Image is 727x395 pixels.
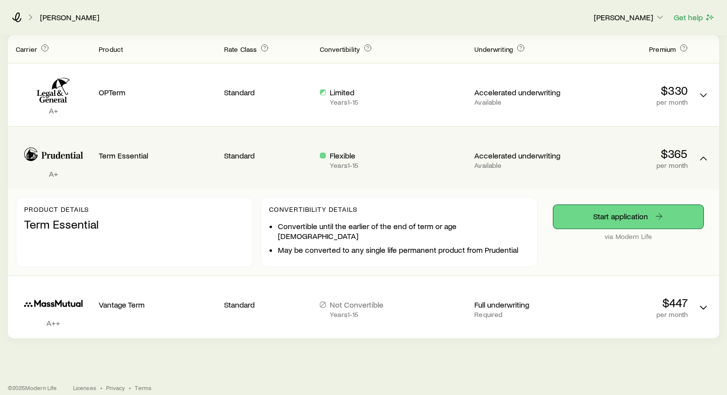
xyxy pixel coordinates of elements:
p: Accelerated underwriting [474,151,562,160]
p: Standard [224,300,312,310]
a: Licenses [73,384,96,392]
span: Convertibility [320,45,360,53]
span: Premium [649,45,676,53]
p: Available [474,161,562,169]
p: [PERSON_NAME] [594,12,665,22]
p: Years 1 - 15 [330,311,383,318]
p: A+ [16,106,91,116]
p: Years 1 - 15 [330,161,358,169]
a: [PERSON_NAME] [39,13,100,22]
p: $365 [570,147,688,160]
p: Accelerated underwriting [474,87,562,97]
p: A+ [16,169,91,179]
p: Product details [24,205,244,213]
p: $330 [570,83,688,97]
p: per month [570,98,688,106]
p: Not Convertible [330,300,383,310]
p: Term Essential [99,151,216,160]
a: Terms [135,384,152,392]
p: Available [474,98,562,106]
p: Required [474,311,562,318]
p: © 2025 Modern Life [8,384,57,392]
p: $447 [570,296,688,310]
li: Convertible until the earlier of the end of term or age [DEMOGRAPHIC_DATA] [278,221,529,241]
p: Full underwriting [474,300,562,310]
a: Start application [553,205,703,229]
span: Carrier [16,45,37,53]
p: Years 1 - 15 [330,98,358,106]
p: A++ [16,318,91,328]
button: Get help [673,12,715,23]
p: per month [570,311,688,318]
span: • [129,384,131,392]
p: Vantage Term [99,300,216,310]
button: [PERSON_NAME] [593,12,665,24]
li: May be converted to any single life permanent product from Prudential [278,245,529,255]
div: Term quotes [8,35,719,338]
p: Standard [224,151,312,160]
p: Limited [330,87,358,97]
span: Underwriting [474,45,513,53]
span: • [100,384,102,392]
span: Rate Class [224,45,257,53]
p: OPTerm [99,87,216,97]
p: Convertibility Details [269,205,529,213]
p: Term Essential [24,217,244,231]
p: via Modern Life [553,233,703,240]
p: Flexible [330,151,358,160]
p: Standard [224,87,312,97]
p: per month [570,161,688,169]
span: Product [99,45,123,53]
a: Privacy [106,384,125,392]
